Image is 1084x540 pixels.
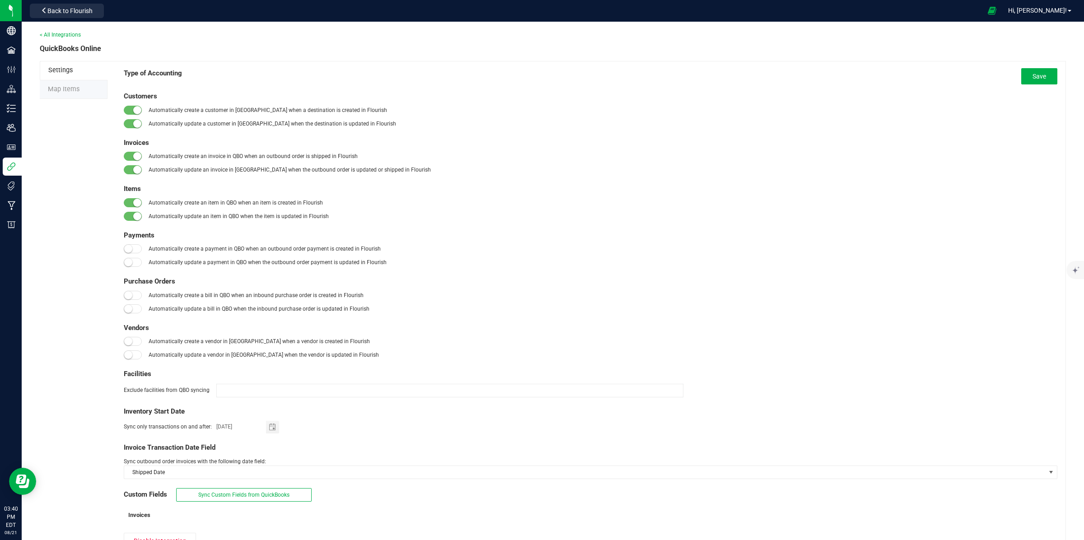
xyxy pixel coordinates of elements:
[7,84,16,93] inline-svg: Distribution
[149,352,379,358] span: Automatically update a vendor in [GEOGRAPHIC_DATA] when the vendor is updated in Flourish
[7,26,16,35] inline-svg: Company
[124,489,167,500] span: Custom Fields
[149,259,387,265] span: Automatically update a payment in QBO when the outbound order payment is updated in Flourish
[7,162,16,171] inline-svg: Integrations
[124,407,185,415] span: Inventory Start Date
[7,143,16,152] inline-svg: User Roles
[176,488,312,502] button: Sync Custom Fields from QuickBooks
[128,511,1057,520] span: Invoices
[124,370,151,378] span: Facilities
[124,277,175,285] span: Purchase Orders
[124,424,212,430] span: Sync only transactions on and after:
[124,69,182,77] span: Type of Accounting
[982,2,1002,19] span: Open Ecommerce Menu
[48,66,73,74] span: Settings
[1021,68,1057,84] button: Save
[1033,73,1046,80] span: Save
[149,200,323,206] span: Automatically create an item in QBO when an item is created in Flourish
[124,458,266,465] span: Sync outbound order invoices with the following date field:
[7,201,16,210] inline-svg: Manufacturing
[1008,7,1067,14] span: Hi, [PERSON_NAME]!
[149,246,381,252] span: Automatically create a payment in QBO when an outbound order payment is created in Flourish
[266,421,279,433] span: Toggle calendar
[124,387,210,393] span: Exclude facilities from QBO syncing
[7,46,16,55] inline-svg: Facilities
[30,4,104,18] button: Back to Flourish
[149,306,369,312] span: Automatically update a bill in QBO when the inbound purchase order is updated in Flourish
[149,213,329,219] span: Automatically update an item in QBO when the item is updated in Flourish
[124,185,141,193] span: Items
[9,468,36,495] iframe: Resource center
[40,43,101,54] span: QuickBooks Online
[124,139,149,147] span: Invoices
[149,121,396,127] span: Automatically update a customer in [GEOGRAPHIC_DATA] when the destination is updated in Flourish
[4,505,18,529] p: 03:40 PM EDT
[48,85,79,93] span: Map Items
[124,324,149,332] span: Vendors
[47,7,93,14] span: Back to Flourish
[149,107,387,113] span: Automatically create a customer in [GEOGRAPHIC_DATA] when a destination is created in Flourish
[124,92,157,100] span: Customers
[124,443,215,452] span: Invoice Transaction Date Field
[149,167,431,173] span: Automatically update an invoice in [GEOGRAPHIC_DATA] when the outbound order is updated or shippe...
[7,65,16,74] inline-svg: Configuration
[7,182,16,191] inline-svg: Tags
[7,123,16,132] inline-svg: Users
[124,466,1046,479] span: Shipped Date
[40,32,81,38] a: < All Integrations
[124,231,154,239] span: Payments
[4,529,18,536] p: 08/21
[149,153,358,159] span: Automatically create an invoice in QBO when an outbound order is shipped in Flourish
[7,104,16,113] inline-svg: Inventory
[7,220,16,229] inline-svg: Billing
[149,338,370,344] span: Automatically create a vendor in [GEOGRAPHIC_DATA] when a vendor is created in Flourish
[149,292,364,298] span: Automatically create a bill in QBO when an inbound purchase order is created in Flourish
[198,492,290,498] span: Sync Custom Fields from QuickBooks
